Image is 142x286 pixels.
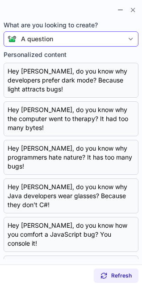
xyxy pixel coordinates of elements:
[4,50,138,59] label: Personalized content
[8,221,134,248] div: Hey [PERSON_NAME], do you know how you comfort a JavaScript bug? You console it!
[4,21,138,30] span: What are you looking to create?
[4,35,17,43] img: Connie from ContactOut
[111,272,132,279] span: Refresh
[8,182,134,209] div: Hey [PERSON_NAME], do you know why Java developers wear glasses? Because they don’t C#!
[94,269,138,283] button: Refresh
[8,67,134,94] div: Hey [PERSON_NAME], do you know why developers prefer dark mode? Because light attracts bugs!
[21,35,53,43] div: A question
[8,144,134,171] div: Hey [PERSON_NAME], do you know why programmers hate nature? It has too many bugs!
[8,105,134,132] div: Hey [PERSON_NAME], do you know why the computer went to therapy? It had too many bytes!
